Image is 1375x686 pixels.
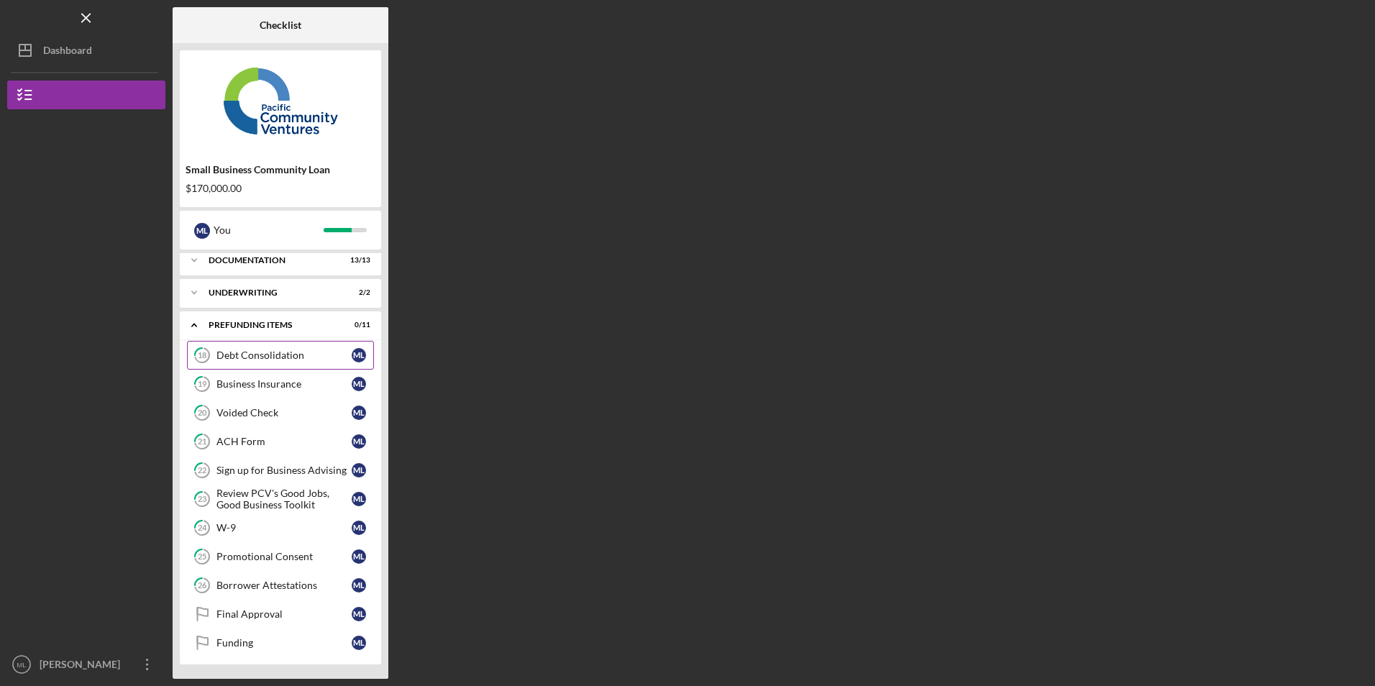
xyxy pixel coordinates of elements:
div: Final Approval [216,608,352,620]
div: 0 / 11 [344,321,370,329]
a: FundingML [187,628,374,657]
div: M L [352,607,366,621]
div: Debt Consolidation [216,349,352,361]
div: ACH Form [216,436,352,447]
div: M L [352,549,366,564]
div: M L [352,434,366,449]
a: Final ApprovalML [187,600,374,628]
button: Dashboard [7,36,165,65]
div: M L [352,406,366,420]
div: Small Business Community Loan [186,164,375,175]
div: M L [352,521,366,535]
img: Product logo [180,58,381,144]
div: You [214,218,324,242]
tspan: 18 [198,351,206,360]
a: 26Borrower AttestationsML [187,571,374,600]
tspan: 26 [198,581,207,590]
tspan: 20 [198,408,207,418]
div: [PERSON_NAME] [36,650,129,682]
div: Funding [216,637,352,649]
a: 25Promotional ConsentML [187,542,374,571]
tspan: 23 [198,495,206,504]
div: M L [352,578,366,593]
tspan: 22 [198,466,206,475]
div: M L [352,463,366,477]
div: Promotional Consent [216,551,352,562]
a: 19Business InsuranceML [187,370,374,398]
a: 22Sign up for Business AdvisingML [187,456,374,485]
a: 23Review PCV's Good Jobs, Good Business ToolkitML [187,485,374,513]
text: ML [17,661,27,669]
div: M L [352,636,366,650]
a: 24W-9ML [187,513,374,542]
div: $170,000.00 [186,183,375,194]
div: W-9 [216,522,352,534]
div: Business Insurance [216,378,352,390]
div: Borrower Attestations [216,580,352,591]
div: Dashboard [43,36,92,68]
div: M L [194,223,210,239]
a: 20Voided CheckML [187,398,374,427]
tspan: 24 [198,523,207,533]
a: 21ACH FormML [187,427,374,456]
div: Voided Check [216,407,352,419]
a: 18Debt ConsolidationML [187,341,374,370]
div: M L [352,348,366,362]
tspan: 25 [198,552,206,562]
div: 13 / 13 [344,256,370,265]
div: M L [352,377,366,391]
div: Documentation [209,256,334,265]
div: Prefunding Items [209,321,334,329]
b: Checklist [260,19,301,31]
div: 2 / 2 [344,288,370,297]
button: ML[PERSON_NAME] [7,650,165,679]
tspan: 21 [198,437,206,447]
div: M L [352,492,366,506]
div: Underwriting [209,288,334,297]
div: Sign up for Business Advising [216,465,352,476]
tspan: 19 [198,380,207,389]
div: Review PCV's Good Jobs, Good Business Toolkit [216,488,352,511]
